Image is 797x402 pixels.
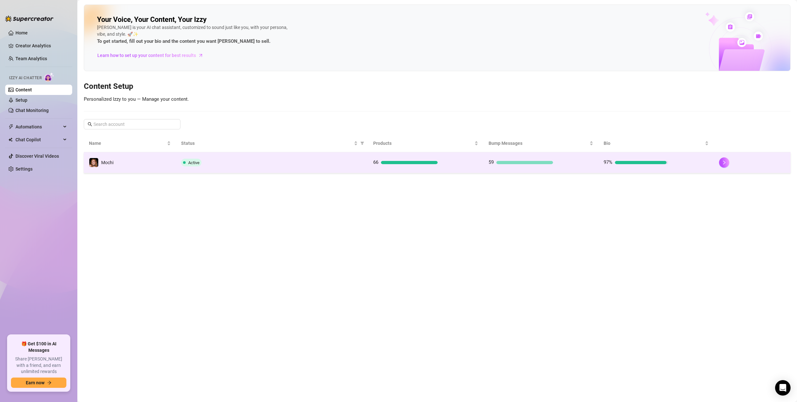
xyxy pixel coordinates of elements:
[181,140,353,147] span: Status
[9,75,42,81] span: Izzy AI Chatter
[5,15,53,22] img: logo-BBDzfeDw.svg
[15,166,33,172] a: Settings
[722,160,726,165] span: right
[15,135,61,145] span: Chat Copilot
[604,159,612,165] span: 97%
[93,121,171,128] input: Search account
[84,96,189,102] span: Personalized Izzy to you — Manage your content.
[489,140,588,147] span: Bump Messages
[360,141,364,145] span: filter
[47,380,52,385] span: arrow-right
[97,38,270,44] strong: To get started, fill out your bio and the content you want [PERSON_NAME] to sell.
[15,154,59,159] a: Discover Viral Videos
[44,72,54,82] img: AI Chatter
[11,341,66,353] span: 🎁 Get $100 in AI Messages
[775,380,791,396] div: Open Intercom Messenger
[598,135,714,152] th: Bio
[8,137,13,142] img: Chat Copilot
[15,30,28,35] a: Home
[373,140,473,147] span: Products
[176,135,368,152] th: Status
[15,122,61,132] span: Automations
[198,52,204,59] span: arrow-right
[101,160,113,165] span: Mochi
[359,138,365,148] span: filter
[690,5,790,71] img: ai-chatter-content-library-cLFOSyPT.png
[84,135,176,152] th: Name
[188,160,199,165] span: Active
[15,87,32,92] a: Content
[97,24,290,45] div: [PERSON_NAME] is your AI chat assistant, customized to sound just like you, with your persona, vi...
[15,108,49,113] a: Chat Monitoring
[8,124,14,129] span: thunderbolt
[489,159,494,165] span: 59
[368,135,483,152] th: Products
[373,159,378,165] span: 66
[11,356,66,375] span: Share [PERSON_NAME] with a friend, and earn unlimited rewards
[84,81,791,92] h3: Content Setup
[719,157,729,168] button: right
[11,378,66,388] button: Earn nowarrow-right
[97,52,196,59] span: Learn how to set up your content for best results
[89,158,98,167] img: Mochi
[15,56,47,61] a: Team Analytics
[26,380,44,385] span: Earn now
[88,122,92,126] span: search
[15,41,67,51] a: Creator Analytics
[483,135,599,152] th: Bump Messages
[604,140,704,147] span: Bio
[15,98,27,103] a: Setup
[97,15,207,24] h2: Your Voice, Your Content, Your Izzy
[89,140,166,147] span: Name
[97,50,208,61] a: Learn how to set up your content for best results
